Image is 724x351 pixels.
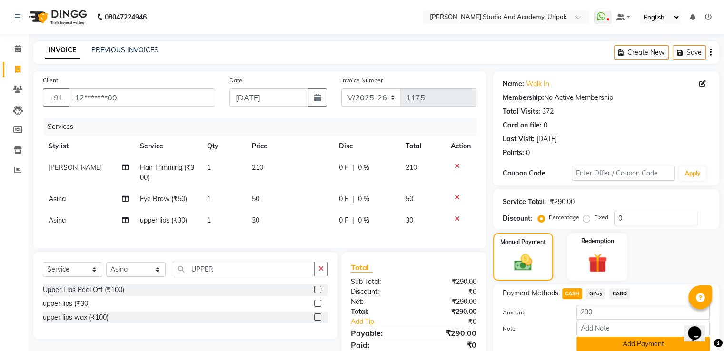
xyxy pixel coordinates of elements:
b: 08047224946 [105,4,147,30]
span: 50 [252,195,259,203]
span: 0 F [339,194,348,204]
span: | [352,163,354,173]
label: Note: [496,324,569,333]
div: ₹290.00 [550,197,575,207]
label: Invoice Number [341,76,383,85]
div: 0 [526,148,530,158]
span: 1 [207,195,211,203]
div: Sub Total: [344,277,414,287]
span: 0 % [358,194,369,204]
div: Total: [344,307,414,317]
img: _cash.svg [508,252,538,273]
span: CASH [562,288,583,299]
img: logo [24,4,89,30]
span: CARD [609,288,630,299]
input: Add Note [576,321,710,335]
span: Eye Brow (₹50) [140,195,187,203]
div: Service Total: [503,197,546,207]
button: Save [673,45,706,60]
label: Fixed [594,213,608,222]
span: | [352,194,354,204]
div: [DATE] [536,134,557,144]
th: Qty [201,136,246,157]
div: ₹0 [414,339,484,351]
a: INVOICE [45,42,80,59]
div: Discount: [503,214,532,224]
div: Membership: [503,93,544,103]
span: 210 [252,163,263,172]
span: Hair Trimming (₹300) [140,163,194,182]
label: Date [229,76,242,85]
input: Search or Scan [173,262,315,276]
img: _gift.svg [582,251,613,275]
div: ₹290.00 [414,307,484,317]
div: ₹290.00 [414,277,484,287]
span: 1 [207,163,211,172]
div: Services [44,118,484,136]
button: Create New [614,45,669,60]
span: Asina [49,216,66,224]
span: Payment Methods [503,288,558,298]
label: Percentage [549,213,579,222]
th: Disc [333,136,400,157]
input: Enter Offer / Coupon Code [572,166,675,181]
th: Service [134,136,201,157]
th: Price [246,136,333,157]
span: 0 % [358,163,369,173]
a: Walk In [526,79,549,89]
span: | [352,215,354,225]
span: [PERSON_NAME] [49,163,102,172]
div: Name: [503,79,524,89]
div: ₹0 [414,287,484,297]
div: Payable: [344,327,414,339]
div: No Active Membership [503,93,710,103]
span: 30 [252,216,259,224]
button: Apply [679,166,706,181]
div: Last Visit: [503,134,535,144]
input: Amount [576,305,710,320]
span: 30 [406,216,413,224]
span: Total [351,263,373,273]
input: Search by Name/Mobile/Email/Code [69,88,215,107]
div: Card on file: [503,120,542,130]
div: Net: [344,297,414,307]
th: Action [445,136,476,157]
div: ₹290.00 [414,327,484,339]
button: +91 [43,88,69,107]
div: upper lips (₹30) [43,299,90,309]
label: Client [43,76,58,85]
div: upper lips wax (₹100) [43,312,109,322]
th: Total [400,136,445,157]
span: 0 F [339,163,348,173]
span: 50 [406,195,413,203]
span: Asina [49,195,66,203]
a: Add Tip [344,317,425,327]
th: Stylist [43,136,134,157]
div: Total Visits: [503,107,540,117]
span: 1 [207,216,211,224]
label: Amount: [496,308,569,317]
div: Paid: [344,339,414,351]
div: ₹0 [425,317,483,327]
iframe: chat widget [684,313,714,341]
span: upper lips (₹30) [140,216,187,224]
div: ₹290.00 [414,297,484,307]
span: GPay [586,288,605,299]
label: Redemption [581,237,614,245]
a: PREVIOUS INVOICES [91,46,159,54]
div: Upper Lips Peel Off (₹100) [43,285,124,295]
div: 0 [544,120,547,130]
div: Discount: [344,287,414,297]
span: 0 % [358,215,369,225]
span: 0 F [339,215,348,225]
div: Coupon Code [503,168,572,178]
div: 372 [542,107,554,117]
div: Points: [503,148,524,158]
span: 210 [406,163,417,172]
label: Manual Payment [500,238,546,246]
